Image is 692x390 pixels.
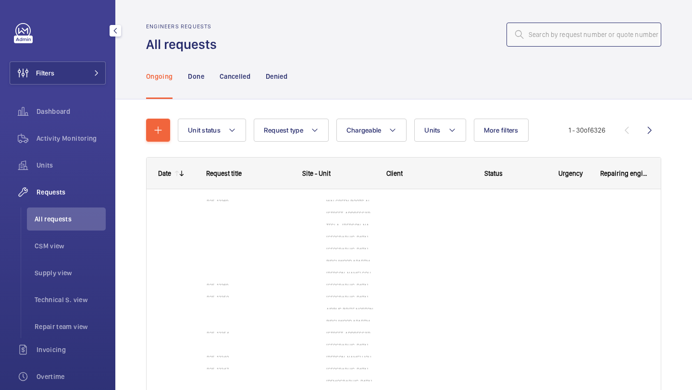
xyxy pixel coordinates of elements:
h2: R25-13349 [207,354,290,360]
span: Dashboard [37,107,106,116]
span: Request title [206,170,242,177]
span: Units [37,160,106,170]
button: Request type [254,119,329,142]
span: Activity Monitoring [37,134,106,143]
p: Done [188,72,204,81]
h2: R25-13369 [207,198,290,204]
span: Unit status [188,126,221,134]
h2: R25-13347 [207,366,290,372]
span: Units [424,126,440,134]
span: 1 - 30 6326 [568,127,605,134]
span: All requests [35,214,106,224]
p: Denied [266,72,287,81]
p: Ongoing [146,72,173,81]
span: CSM view [35,241,106,251]
span: Repairing engineer [600,170,649,177]
button: Unit status [178,119,246,142]
span: Technical S. view [35,295,106,305]
span: of [584,126,590,134]
span: Overtime [37,372,106,381]
span: Repair team view [35,322,106,331]
span: Chargeable [346,126,382,134]
span: More filters [484,126,519,134]
button: Filters [10,61,106,85]
span: Requests [37,187,106,197]
button: Chargeable [336,119,407,142]
span: Invoicing [37,345,106,354]
span: Client [386,170,403,177]
button: Units [414,119,466,142]
button: More filters [474,119,529,142]
span: Status [484,170,503,177]
span: Supply view [35,268,106,278]
p: Cancelled [220,72,250,81]
h2: Engineers requests [146,23,222,30]
h2: R25-13360 [207,282,290,288]
input: Search by request number or quote number [507,23,661,47]
span: Request type [264,126,303,134]
span: Filters [36,68,54,78]
h1: All requests [146,36,222,53]
span: Urgency [558,170,583,177]
h2: R25-13354 [207,330,290,336]
span: Site - Unit [302,170,331,177]
h2: R25-13359 [207,294,290,300]
div: Date [158,170,171,177]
